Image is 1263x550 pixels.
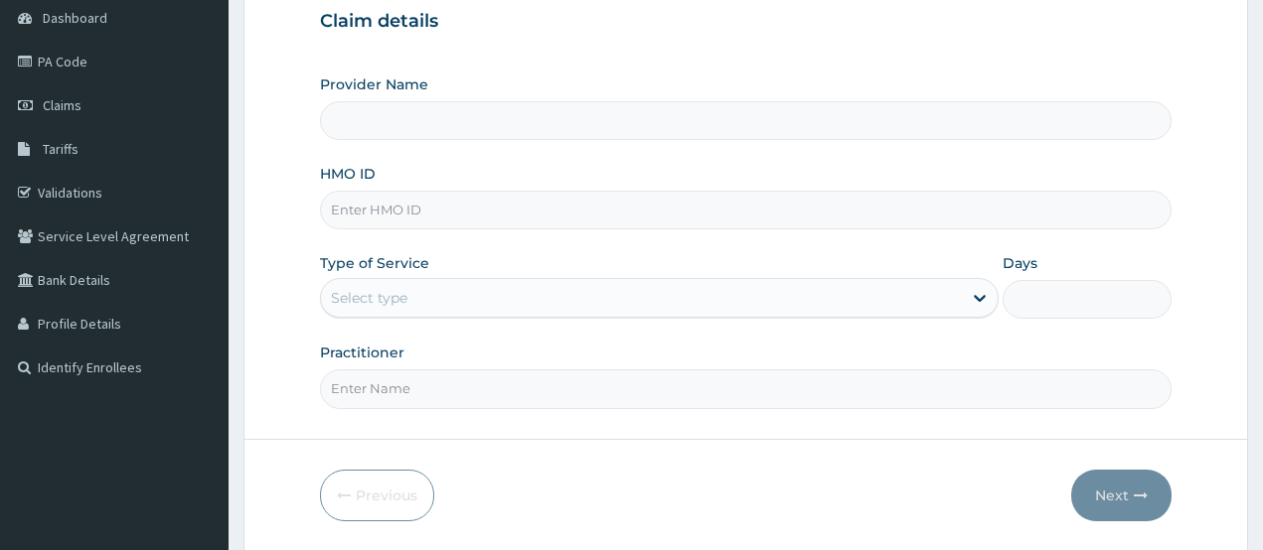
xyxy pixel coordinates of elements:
span: Tariffs [43,140,79,158]
span: Claims [43,96,81,114]
label: Practitioner [320,343,404,362]
button: Next [1071,470,1172,521]
label: Provider Name [320,74,428,94]
button: Previous [320,470,434,521]
label: Days [1003,253,1037,273]
input: Enter Name [320,369,1173,408]
label: HMO ID [320,164,376,184]
span: Dashboard [43,9,107,27]
label: Type of Service [320,253,429,273]
h3: Claim details [320,11,1173,33]
div: Select type [331,288,407,308]
input: Enter HMO ID [320,191,1173,229]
